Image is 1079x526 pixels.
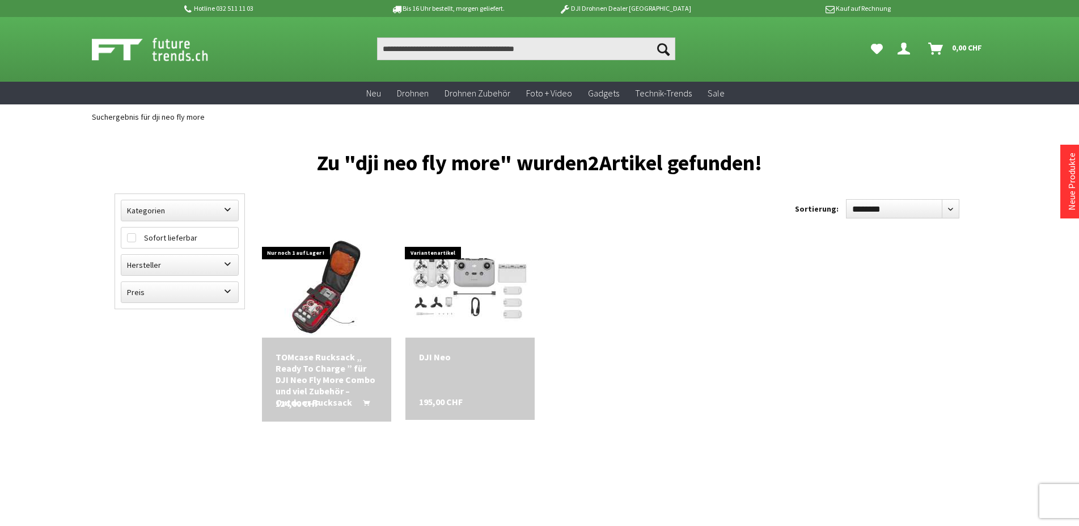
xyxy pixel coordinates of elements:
[588,87,619,99] span: Gadgets
[389,82,437,105] a: Drohnen
[121,255,238,275] label: Hersteller
[635,87,692,99] span: Technik-Trends
[92,112,205,122] span: Suchergebnis für dji neo fly more
[121,282,238,302] label: Preis
[276,351,378,408] div: TOMcase Rucksack „ Ready To Charge ” für DJI Neo Fly More Combo und viel Zubehör – Outdoor Rucksack
[536,2,713,15] p: DJI Drohnen Dealer [GEOGRAPHIC_DATA]
[445,87,510,99] span: Drohnen Zubehör
[349,398,376,413] button: In den Warenkorb
[651,37,675,60] button: Suchen
[588,149,599,176] span: 2
[121,228,238,248] label: Sofort lieferbar
[714,2,891,15] p: Kauf auf Rechnung
[437,82,518,105] a: Drohnen Zubehör
[865,37,888,60] a: Meine Favoriten
[276,235,378,338] img: TOMcase Rucksack „ Ready To Charge ” für DJI Neo Fly More Combo und viel Zubehör – Outdoor Rucksack
[518,82,580,105] a: Foto + Video
[397,87,429,99] span: Drohnen
[700,82,733,105] a: Sale
[377,37,675,60] input: Produkt, Marke, Kategorie, EAN, Artikelnummer…
[419,351,521,363] a: DJI Neo 195,00 CHF
[893,37,919,60] a: Dein Konto
[366,87,381,99] span: Neu
[952,39,982,57] span: 0,00 CHF
[627,82,700,105] a: Technik-Trends
[183,2,359,15] p: Hotline 032 511 11 03
[1066,153,1077,211] a: Neue Produkte
[359,2,536,15] p: Bis 16 Uhr bestellt, morgen geliefert.
[419,396,463,407] span: 195,00 CHF
[276,398,319,409] span: 124,00 CHF
[795,200,839,218] label: Sortierung:
[526,87,572,99] span: Foto + Video
[580,82,627,105] a: Gadgets
[115,155,965,171] h1: Zu "dji neo fly more" wurden Artikel gefunden!
[924,37,988,60] a: Warenkorb
[708,87,725,99] span: Sale
[409,235,530,338] img: DJI Neo
[358,82,389,105] a: Neu
[92,35,233,64] img: Shop Futuretrends - zur Startseite wechseln
[276,351,378,408] a: TOMcase Rucksack „ Ready To Charge ” für DJI Neo Fly More Combo und viel Zubehör – Outdoor Rucksa...
[121,200,238,221] label: Kategorien
[419,351,521,363] div: DJI Neo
